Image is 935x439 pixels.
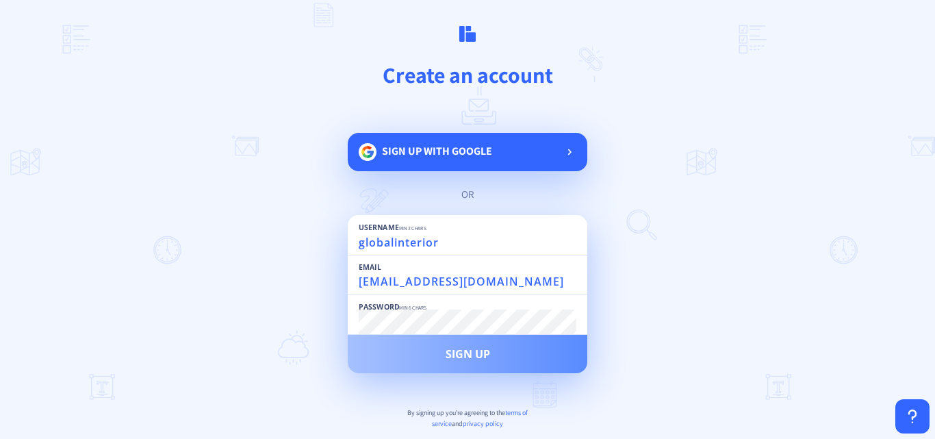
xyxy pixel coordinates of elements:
[446,349,490,360] span: Sign Up
[359,143,376,161] img: google.svg
[361,188,574,201] div: or
[348,407,587,429] p: By signing up you're agreeing to the and
[463,419,503,428] span: privacy policy
[348,335,587,373] button: Sign Up
[70,60,864,89] h1: Create an account
[459,26,476,42] img: logo.svg
[382,144,492,158] span: Sign up with google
